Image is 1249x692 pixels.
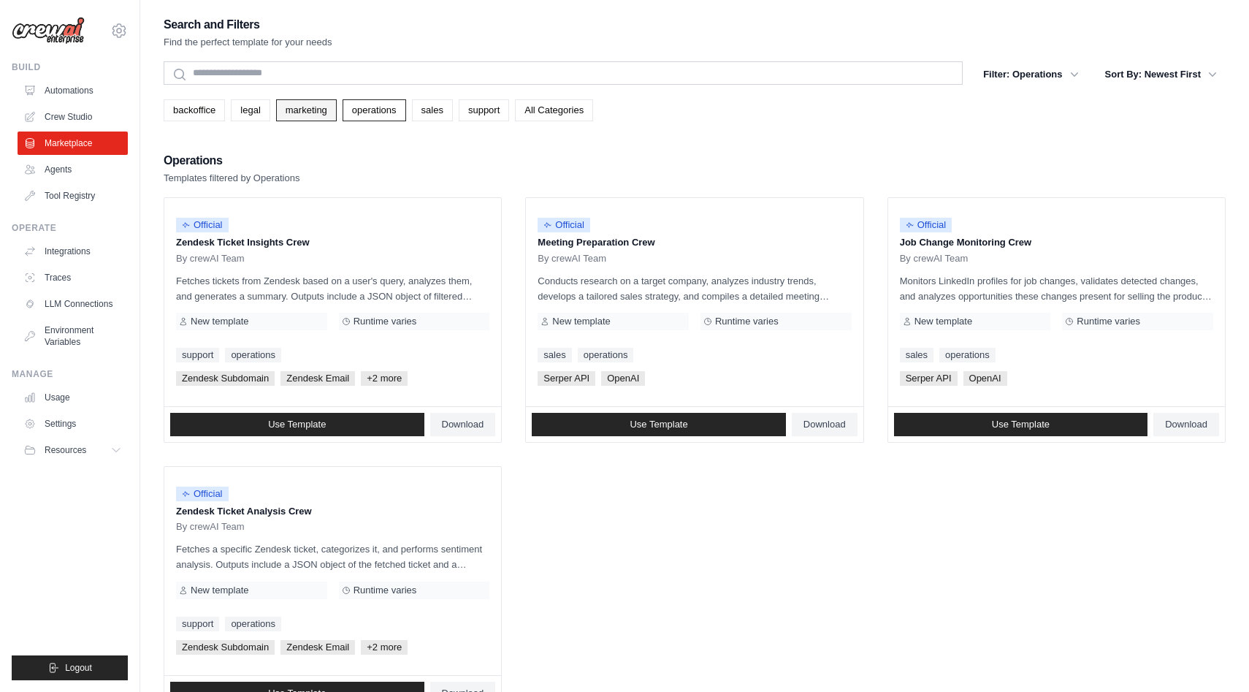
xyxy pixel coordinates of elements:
[459,99,509,121] a: support
[164,99,225,121] a: backoffice
[18,319,128,354] a: Environment Variables
[354,316,417,327] span: Runtime varies
[164,151,299,171] h2: Operations
[354,585,417,596] span: Runtime varies
[12,368,128,380] div: Manage
[803,419,846,430] span: Download
[538,235,851,250] p: Meeting Preparation Crew
[12,222,128,234] div: Operate
[12,655,128,680] button: Logout
[18,240,128,263] a: Integrations
[280,640,355,655] span: Zendesk Email
[974,61,1087,88] button: Filter: Operations
[164,15,332,35] h2: Search and Filters
[176,541,489,572] p: Fetches a specific Zendesk ticket, categorizes it, and performs sentiment analysis. Outputs inclu...
[176,253,245,265] span: By crewAI Team
[963,371,1007,386] span: OpenAI
[914,316,972,327] span: New template
[442,419,484,430] span: Download
[18,79,128,102] a: Automations
[992,419,1050,430] span: Use Template
[1165,419,1207,430] span: Download
[601,371,645,386] span: OpenAI
[231,99,270,121] a: legal
[900,218,952,232] span: Official
[225,617,281,631] a: operations
[792,413,858,436] a: Download
[12,17,85,45] img: Logo
[1153,413,1219,436] a: Download
[900,253,969,265] span: By crewAI Team
[430,413,496,436] a: Download
[176,640,275,655] span: Zendesk Subdomain
[176,487,229,501] span: Official
[18,292,128,316] a: LLM Connections
[1096,61,1226,88] button: Sort By: Newest First
[18,105,128,129] a: Crew Studio
[361,371,408,386] span: +2 more
[65,662,92,674] span: Logout
[894,413,1148,436] a: Use Template
[939,348,996,362] a: operations
[715,316,779,327] span: Runtime varies
[343,99,406,121] a: operations
[900,235,1213,250] p: Job Change Monitoring Crew
[630,419,687,430] span: Use Template
[12,61,128,73] div: Build
[191,585,248,596] span: New template
[176,235,489,250] p: Zendesk Ticket Insights Crew
[538,371,595,386] span: Serper API
[18,132,128,155] a: Marketplace
[170,413,424,436] a: Use Template
[18,386,128,409] a: Usage
[176,348,219,362] a: support
[18,438,128,462] button: Resources
[578,348,634,362] a: operations
[538,253,606,265] span: By crewAI Team
[18,184,128,208] a: Tool Registry
[538,218,590,232] span: Official
[176,371,275,386] span: Zendesk Subdomain
[176,521,245,533] span: By crewAI Team
[552,316,610,327] span: New template
[45,444,86,456] span: Resources
[191,316,248,327] span: New template
[532,413,786,436] a: Use Template
[164,171,299,186] p: Templates filtered by Operations
[361,640,408,655] span: +2 more
[164,35,332,50] p: Find the perfect template for your needs
[268,419,326,430] span: Use Template
[1077,316,1140,327] span: Runtime varies
[176,218,229,232] span: Official
[538,348,571,362] a: sales
[18,412,128,436] a: Settings
[18,266,128,289] a: Traces
[176,617,219,631] a: support
[900,348,933,362] a: sales
[280,371,355,386] span: Zendesk Email
[900,371,958,386] span: Serper API
[176,273,489,304] p: Fetches tickets from Zendesk based on a user's query, analyzes them, and generates a summary. Out...
[276,99,337,121] a: marketing
[900,273,1213,304] p: Monitors LinkedIn profiles for job changes, validates detected changes, and analyzes opportunitie...
[18,158,128,181] a: Agents
[176,504,489,519] p: Zendesk Ticket Analysis Crew
[225,348,281,362] a: operations
[515,99,593,121] a: All Categories
[538,273,851,304] p: Conducts research on a target company, analyzes industry trends, develops a tailored sales strate...
[412,99,453,121] a: sales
